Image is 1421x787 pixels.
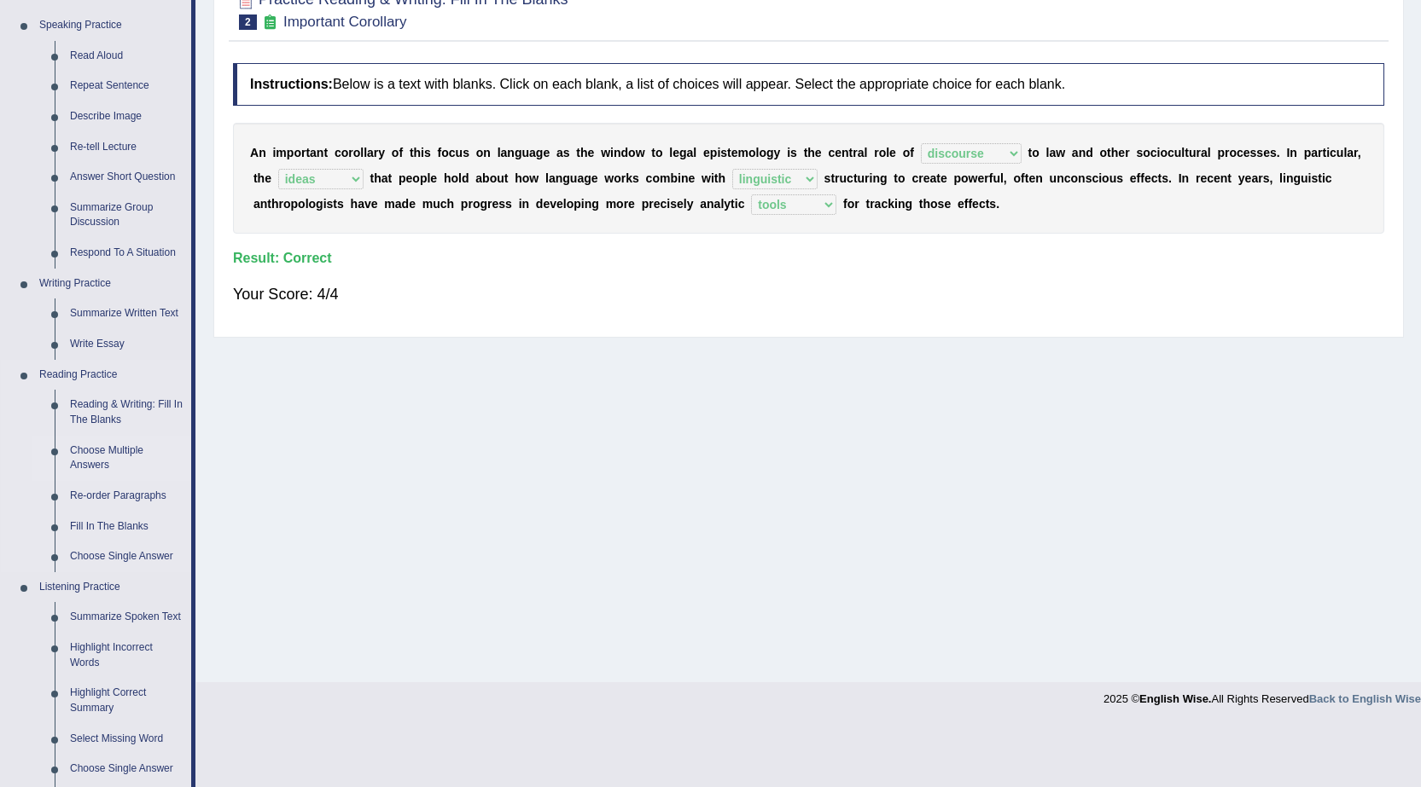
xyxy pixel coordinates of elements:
b: o [353,146,361,159]
b: e [923,171,930,185]
b: y [1238,171,1245,185]
b: h [580,146,588,159]
b: f [438,146,442,159]
b: A [250,146,259,159]
b: o [412,171,420,185]
b: a [1072,146,1079,159]
b: p [710,146,718,159]
b: r [835,171,839,185]
b: t [253,171,258,185]
b: c [828,146,835,159]
a: Highlight Incorrect Words [62,633,191,678]
b: n [872,171,880,185]
b: g [679,146,687,159]
b: e [265,171,271,185]
b: p [1304,146,1312,159]
b: h [1111,146,1119,159]
b: w [702,171,711,185]
b: t [1318,171,1322,185]
b: e [1243,146,1250,159]
b: e [430,171,437,185]
b: u [993,171,1000,185]
small: Exam occurring question [261,14,279,31]
b: e [406,171,413,185]
b: s [632,171,639,185]
b: u [1109,171,1117,185]
b: p [1217,146,1225,159]
b: s [1116,171,1123,185]
a: Back to English Wise [1309,692,1421,705]
b: h [271,197,279,211]
b: i [272,146,276,159]
b: r [348,146,352,159]
b: l [693,146,696,159]
b: i [1098,171,1102,185]
a: Select Missing Word [62,724,191,755]
b: s [1086,171,1092,185]
b: o [898,171,906,185]
b: l [1208,146,1211,159]
b: h [414,146,422,159]
b: t [306,146,310,159]
a: Summarize Spoken Text [62,602,191,633]
b: c [1325,171,1332,185]
b: t [714,171,719,185]
b: o [759,146,766,159]
b: w [604,171,614,185]
b: s [1250,146,1257,159]
b: a [1049,146,1056,159]
b: o [652,171,660,185]
b: r [621,171,626,185]
b: l [756,146,760,159]
b: a [1201,146,1208,159]
b: a [253,197,260,211]
b: s [720,146,727,159]
b: l [669,146,673,159]
b: u [1050,171,1057,185]
b: t [1025,171,1029,185]
b: e [588,146,595,159]
b: e [1144,171,1151,185]
b: o [903,146,911,159]
a: Choose Multiple Answers [62,436,191,481]
b: i [421,146,424,159]
b: r [1225,146,1229,159]
a: Choose Single Answer [62,541,191,572]
b: l [458,171,462,185]
b: r [374,146,378,159]
b: o [1143,146,1150,159]
b: n [614,146,621,159]
b: s [1311,171,1318,185]
b: e [1214,171,1220,185]
b: r [1318,146,1322,159]
b: a [310,146,317,159]
b: e [889,146,896,159]
b: g [1293,171,1301,185]
b: c [646,171,653,185]
b: l [545,171,549,185]
b: t [576,146,580,159]
b: r [1258,171,1262,185]
b: t [804,146,808,159]
b: f [1137,171,1141,185]
b: o [1032,146,1040,159]
b: g [766,146,774,159]
b: o [341,146,349,159]
b: w [969,171,978,185]
b: u [456,146,463,159]
b: l [498,146,501,159]
b: Instructions: [250,77,333,91]
b: u [570,171,578,185]
b: h [807,146,815,159]
b: o [1071,171,1079,185]
b: c [847,171,853,185]
b: r [853,146,857,159]
b: t [1185,146,1189,159]
b: o [522,171,530,185]
b: o [655,146,663,159]
b: s [1136,146,1143,159]
b: e [703,146,710,159]
b: c [1330,146,1337,159]
a: Re-order Paragraphs [62,481,191,512]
